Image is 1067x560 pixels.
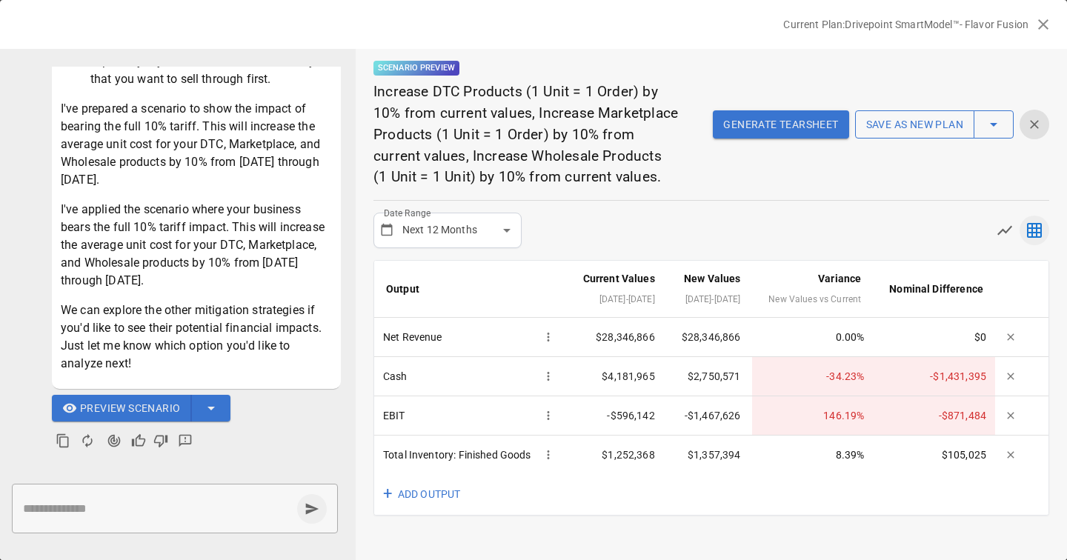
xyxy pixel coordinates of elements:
td: $105,025 [873,436,995,474]
div: [DATE] - [DATE] [679,290,741,308]
td: $2,750,571 [667,357,753,396]
td: $0 [873,318,995,357]
button: Bad Response [150,430,172,452]
button: Save as new plan [855,110,974,139]
button: Agent Changes Data [101,427,127,454]
p: We can explore the other mitigation strategies if you'd like to see their potential financial imp... [61,301,332,373]
label: Date Range [384,207,431,219]
th: Output [374,261,568,318]
div: Cash [383,366,559,387]
div: New Values vs Current [764,290,861,308]
span: Preview Scenario [80,399,180,418]
p: Current Plan: Drivepoint SmartModel™- Flavor Fusion [783,17,1028,32]
div: EBIT [383,405,559,426]
td: -$871,484 [873,396,995,436]
td: 8.39 % [752,436,873,474]
td: -34.23 % [752,357,873,396]
button: Copy to clipboard [52,430,74,452]
td: 146.19 % [752,396,873,436]
td: $4,181,965 [568,357,667,396]
td: $1,357,394 [667,436,753,474]
th: Variance [752,261,873,318]
p: I've prepared a scenario to show the impact of bearing the full 10% tariff. This will increase th... [61,100,332,189]
td: $1,252,368 [568,436,667,474]
td: $28,346,866 [667,318,753,357]
th: Current Values [568,261,667,318]
p: Scenario Preview [373,61,459,76]
p: Next 12 Months [402,222,477,238]
button: Good Response [127,430,150,452]
p: I've applied the scenario where your business bears the full 10% tariff impact. This will increas... [61,201,332,290]
button: Regenerate Response [74,427,101,454]
span: + [383,480,392,509]
button: Preview Scenario [52,395,193,421]
th: New Values [667,261,753,318]
button: Generate Tearsheet [713,110,848,139]
button: +ADD OUTPUT [374,474,472,515]
div: Net Revenue [383,327,559,347]
p: Increase DTC Products (1 Unit = 1 Order) by 10% from current values, Increase Marketplace Product... [373,81,679,188]
div: Total Inventory: Finished Goods [383,444,559,465]
div: [DATE] - [DATE] [579,290,655,308]
td: -$596,142 [568,396,667,436]
button: Detailed Feedback [172,427,199,454]
td: 0.00 % [752,318,873,357]
td: $28,346,866 [568,318,667,357]
th: Nominal Difference [873,261,995,318]
td: -$1,431,395 [873,357,995,396]
td: -$1,467,626 [667,396,753,436]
